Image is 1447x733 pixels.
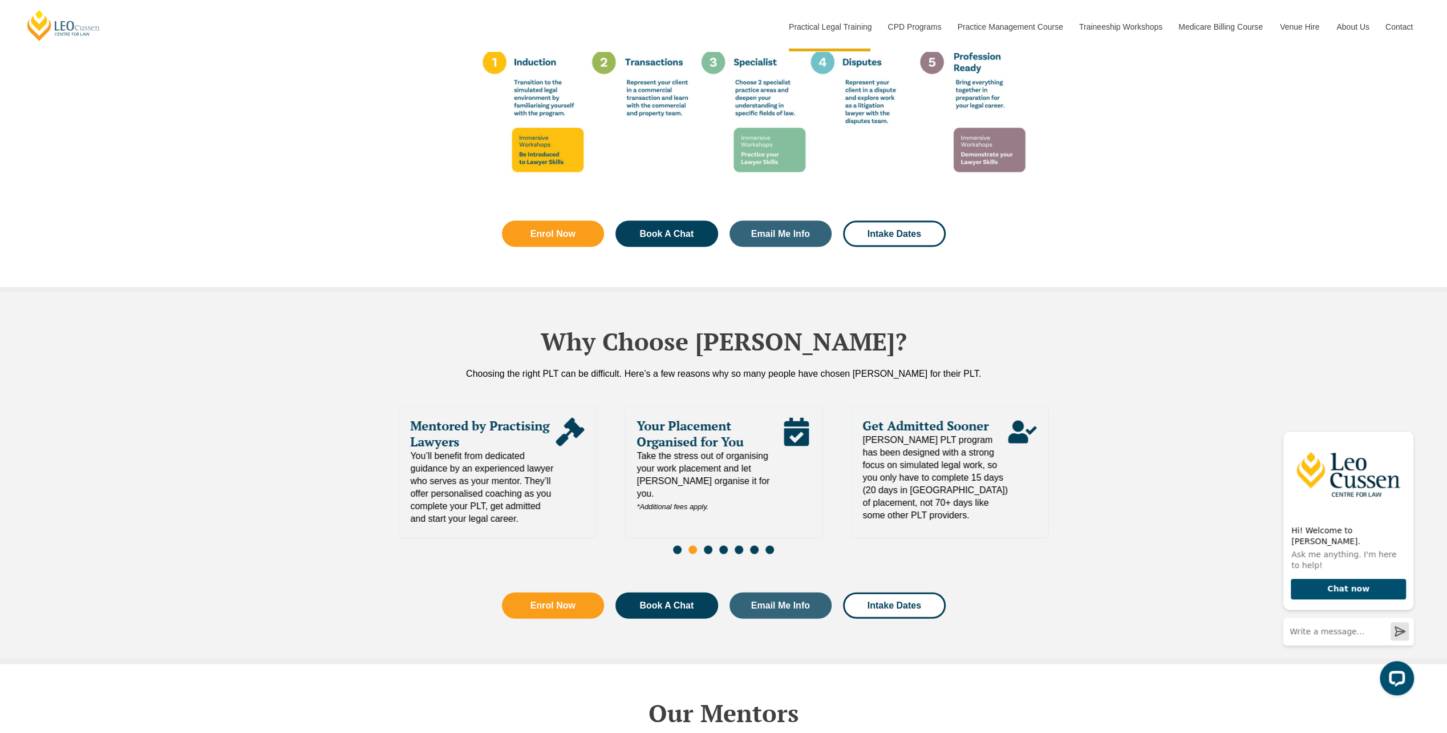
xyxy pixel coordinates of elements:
[639,601,694,610] span: Book A Chat
[751,601,810,610] span: Email Me Info
[765,545,774,554] span: Go to slide 7
[1071,2,1170,51] a: Traineeship Workshops
[863,433,1008,521] span: [PERSON_NAME] PLT program has been designed with a strong focus on simulated legal work, so you o...
[673,545,682,554] span: Go to slide 1
[530,229,575,238] span: Enrol Now
[879,2,949,51] a: CPD Programs
[868,229,921,238] span: Intake Dates
[399,327,1049,355] h2: Why Choose [PERSON_NAME]?
[729,220,832,247] a: Email Me Info
[637,417,782,449] span: Your Placement Organised for You
[1274,422,1418,704] iframe: LiveChat chat widget
[863,417,1008,433] span: Get Admitted Sooner
[615,220,718,247] a: Book A Chat
[26,9,102,42] a: [PERSON_NAME] Centre for Law
[688,545,697,554] span: Go to slide 2
[949,2,1071,51] a: Practice Management Course
[729,592,832,618] a: Email Me Info
[843,220,946,247] a: Intake Dates
[750,545,759,554] span: Go to slide 6
[556,417,584,525] div: Read More
[398,405,596,538] div: 2 / 7
[502,220,605,247] a: Enrol Now
[410,449,556,525] span: You’ll benefit from dedicated guidance by an experienced lawyer who serves as your mentor. They’l...
[502,592,605,618] a: Enrol Now
[399,405,1049,561] div: Slides
[782,417,810,513] div: Read More
[704,545,712,554] span: Go to slide 3
[1328,2,1377,51] a: About Us
[637,449,782,513] span: Take the stress out of organising your work placement and let [PERSON_NAME] organise it for you.
[1008,417,1036,521] div: Read More
[1271,2,1328,51] a: Venue Hire
[410,417,556,449] span: Mentored by Practising Lawyers
[615,592,718,618] a: Book A Chat
[868,601,921,610] span: Intake Dates
[735,545,743,554] span: Go to slide 5
[780,2,879,51] a: Practical Legal Training
[1377,2,1421,51] a: Contact
[843,592,946,618] a: Intake Dates
[751,229,810,238] span: Email Me Info
[1170,2,1271,51] a: Medicare Billing Course
[625,405,822,538] div: 3 / 7
[399,367,1049,380] div: Choosing the right PLT can be difficult. Here’s a few reasons why so many people have chosen [PER...
[639,229,694,238] span: Book A Chat
[719,545,728,554] span: Go to slide 4
[851,405,1049,538] div: 4 / 7
[399,698,1049,727] h2: Our Mentors
[530,601,575,610] span: Enrol Now
[637,502,708,510] em: *Additional fees apply.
